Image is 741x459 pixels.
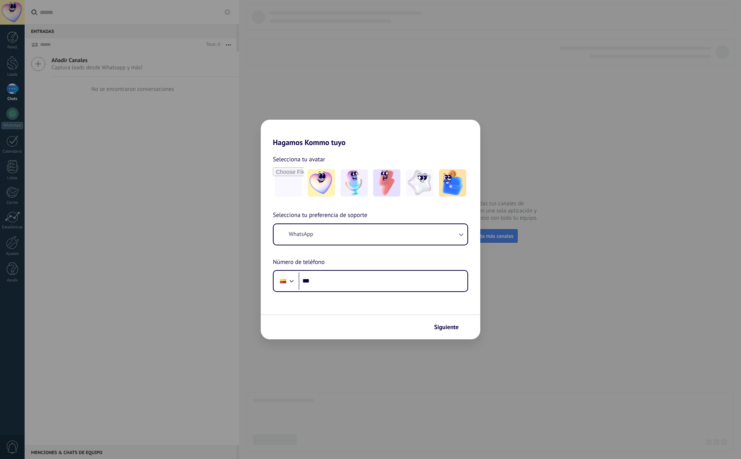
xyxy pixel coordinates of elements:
[261,120,480,147] h2: Hagamos Kommo tuyo
[373,169,400,197] img: -3.jpeg
[289,231,313,238] span: WhatsApp
[308,169,335,197] img: -1.jpeg
[274,224,467,245] button: WhatsApp
[276,273,290,289] div: Colombia: + 57
[273,258,325,267] span: Número de teléfono
[273,211,367,220] span: Selecciona tu preferencia de soporte
[273,155,325,164] span: Selecciona tu avatar
[341,169,368,197] img: -2.jpeg
[439,169,466,197] img: -5.jpeg
[434,325,459,330] span: Siguiente
[431,321,469,334] button: Siguiente
[406,169,433,197] img: -4.jpeg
